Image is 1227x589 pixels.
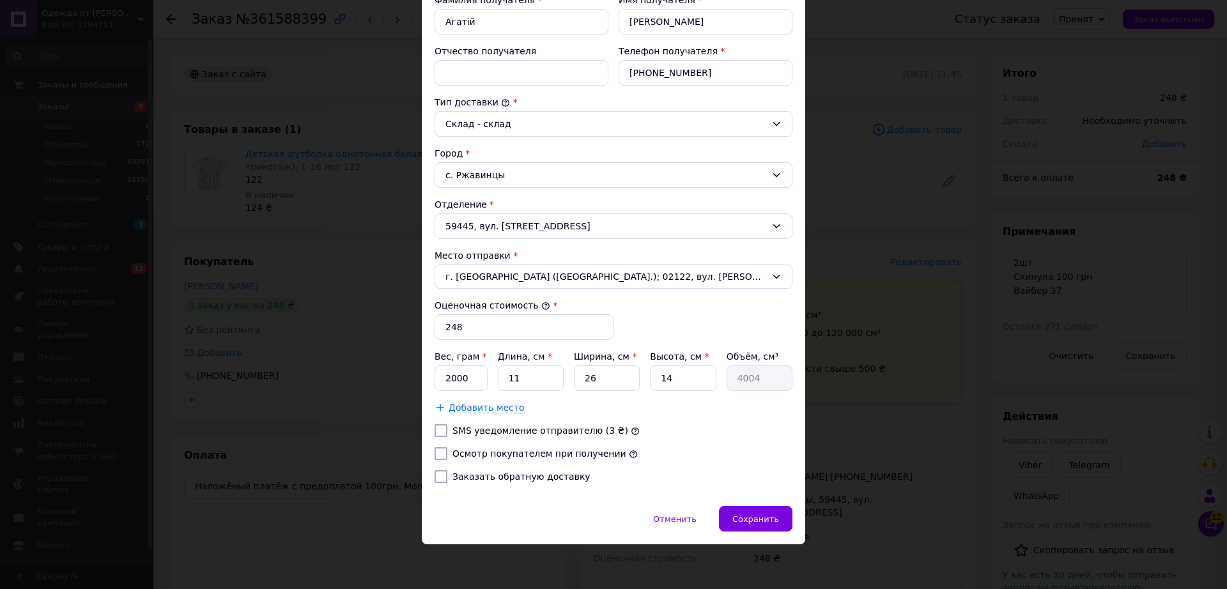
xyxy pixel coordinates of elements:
div: Склад - склад [445,117,766,131]
label: Вес, грам [435,351,487,362]
div: Тип доставки [435,96,792,109]
label: SMS уведомление отправителю (3 ₴) [452,425,628,436]
label: Телефон получателя [619,46,718,56]
label: Оценочная стоимость [435,300,550,310]
label: Осмотр покупателем при получении [452,448,626,459]
label: Заказать обратную доставку [452,471,590,482]
div: Место отправки [435,249,792,262]
div: Отделение [435,198,792,211]
label: Высота, см [650,351,709,362]
div: 59445, вул. [STREET_ADDRESS] [435,213,792,239]
label: Ширина, см [574,351,637,362]
div: с. Ржавинцы [435,162,792,188]
span: Добавить место [449,402,525,413]
div: Объём, см³ [727,350,792,363]
span: г. [GEOGRAPHIC_DATA] ([GEOGRAPHIC_DATA].); 02122, вул. [PERSON_NAME][STREET_ADDRESS] [445,270,766,283]
input: +380 [619,60,792,86]
span: Сохранить [732,514,779,524]
div: Город [435,147,792,160]
label: Отчество получателя [435,46,536,56]
span: Отменить [653,514,697,524]
label: Длина, см [498,351,552,362]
